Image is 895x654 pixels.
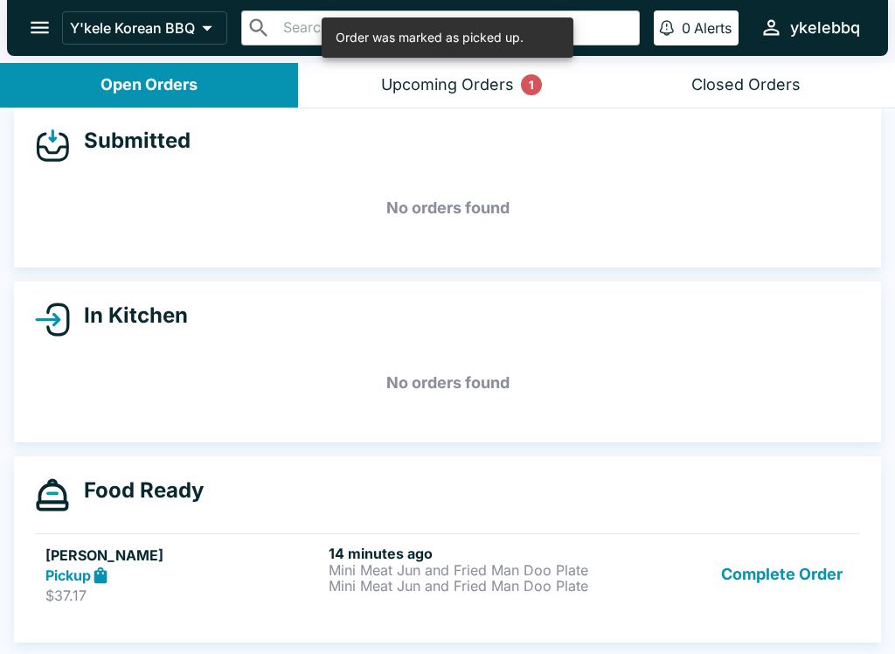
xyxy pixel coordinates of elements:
[529,76,534,94] p: 1
[329,545,605,562] h6: 14 minutes ago
[62,11,227,45] button: Y'kele Korean BBQ
[694,19,732,37] p: Alerts
[278,16,632,40] input: Search orders by name or phone number
[45,587,322,604] p: $37.17
[70,477,204,504] h4: Food Ready
[691,75,801,95] div: Closed Orders
[17,5,62,50] button: open drawer
[70,303,188,329] h4: In Kitchen
[336,23,524,52] div: Order was marked as picked up.
[101,75,198,95] div: Open Orders
[35,177,860,240] h5: No orders found
[714,545,850,605] button: Complete Order
[753,9,867,46] button: ykelebbq
[70,128,191,154] h4: Submitted
[790,17,860,38] div: ykelebbq
[329,562,605,578] p: Mini Meat Jun and Fried Man Doo Plate
[381,75,514,95] div: Upcoming Orders
[45,545,322,566] h5: [PERSON_NAME]
[35,351,860,414] h5: No orders found
[682,19,690,37] p: 0
[70,19,195,37] p: Y'kele Korean BBQ
[329,578,605,594] p: Mini Meat Jun and Fried Man Doo Plate
[35,533,860,616] a: [PERSON_NAME]Pickup$37.1714 minutes agoMini Meat Jun and Fried Man Doo PlateMini Meat Jun and Fri...
[45,567,91,584] strong: Pickup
